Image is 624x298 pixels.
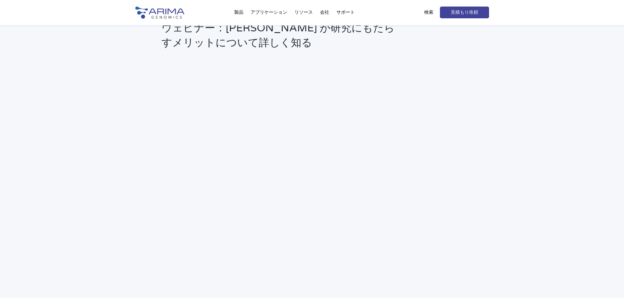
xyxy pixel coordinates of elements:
[424,9,433,15] font: 検索
[135,7,184,19] img: 有馬ゲノミクスのロゴ
[135,73,489,272] iframe: Arima-HiC: シンプルで堅牢なHi-Cワークフロー
[451,9,478,15] font: 見積もり依頼
[161,22,395,49] font: ウェビナー：[PERSON_NAME] が研究にもたらすメリットについて詳しく知る
[440,7,489,18] a: 見積もり依頼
